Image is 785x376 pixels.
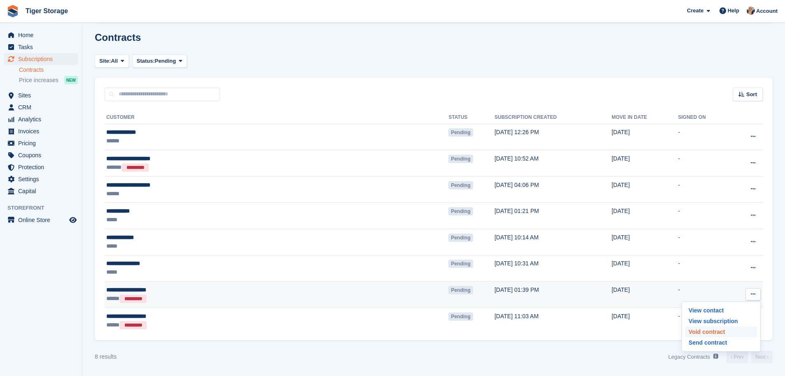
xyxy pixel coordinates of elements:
td: - [678,281,731,308]
td: - [678,307,731,333]
span: Price increases [19,76,59,84]
span: Account [756,7,778,15]
nav: Page [665,350,774,364]
img: Becky Martin [747,7,755,15]
td: [DATE] [612,281,678,308]
span: Pending [448,181,473,189]
span: Site: [99,57,111,65]
a: menu [4,53,78,65]
td: [DATE] 11:03 AM [494,307,612,333]
td: - [678,124,731,150]
div: 8 results [95,352,117,361]
a: menu [4,102,78,113]
th: Move in date [612,111,678,124]
td: - [678,203,731,229]
td: - [678,150,731,177]
span: Settings [18,173,68,185]
td: [DATE] [612,176,678,203]
td: [DATE] 01:21 PM [494,203,612,229]
a: Tiger Storage [22,4,71,18]
a: menu [4,173,78,185]
a: Preview store [68,215,78,225]
a: View subscription [685,316,757,326]
span: Pending [448,207,473,215]
a: menu [4,137,78,149]
a: Void contract [685,326,757,337]
td: [DATE] [612,150,678,177]
td: [DATE] 01:39 PM [494,281,612,308]
td: [DATE] 10:52 AM [494,150,612,177]
span: Status: [137,57,155,65]
td: [DATE] 12:26 PM [494,124,612,150]
td: - [678,176,731,203]
td: [DATE] 10:14 AM [494,229,612,255]
a: menu [4,149,78,161]
a: menu [4,125,78,137]
span: Sites [18,90,68,101]
span: All [111,57,118,65]
span: Pending [448,312,473,321]
a: menu [4,41,78,53]
a: Send contract [685,337,757,348]
img: icon-info-grey-7440780725fd019a000dd9b08b2336e03edf1995a4989e88bcd33f0948082b44.svg [713,354,718,359]
span: Invoices [18,125,68,137]
a: Legacy Contracts [665,350,722,364]
a: Next [751,351,773,363]
th: Status [448,111,494,124]
td: [DATE] 10:31 AM [494,255,612,281]
td: - [678,255,731,281]
a: menu [4,214,78,226]
a: menu [4,29,78,41]
td: - [678,229,731,255]
img: stora-icon-8386f47178a22dfd0bd8f6a31ec36ba5ce8667c1dd55bd0f319d3a0aa187defe.svg [7,5,19,17]
a: menu [4,114,78,125]
span: Tasks [18,41,68,53]
a: Previous [726,351,748,363]
span: Pricing [18,137,68,149]
a: menu [4,161,78,173]
span: Sort [746,90,757,99]
a: menu [4,185,78,197]
span: Pending [448,286,473,294]
th: Subscription created [494,111,612,124]
a: Price increases NEW [19,76,78,85]
td: [DATE] [612,124,678,150]
a: View contact [685,305,757,316]
span: Home [18,29,68,41]
span: Help [728,7,739,15]
span: Analytics [18,114,68,125]
span: Pending [448,155,473,163]
h1: Contracts [95,32,141,43]
button: Site: All [95,54,129,68]
span: Pending [448,260,473,268]
span: Pending [155,57,176,65]
span: Protection [18,161,68,173]
a: menu [4,90,78,101]
span: Coupons [18,149,68,161]
span: CRM [18,102,68,113]
td: [DATE] 04:06 PM [494,176,612,203]
button: Status: Pending [132,54,187,68]
th: Customer [105,111,448,124]
span: Create [687,7,703,15]
div: NEW [64,76,78,84]
span: Capital [18,185,68,197]
span: Pending [448,128,473,137]
span: Subscriptions [18,53,68,65]
th: Signed on [678,111,731,124]
span: Storefront [7,204,82,212]
td: [DATE] [612,307,678,333]
span: Online Store [18,214,68,226]
td: [DATE] [612,229,678,255]
a: Contracts [19,66,78,74]
p: Legacy Contracts [668,353,710,361]
td: [DATE] [612,203,678,229]
td: [DATE] [612,255,678,281]
span: Pending [448,234,473,242]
